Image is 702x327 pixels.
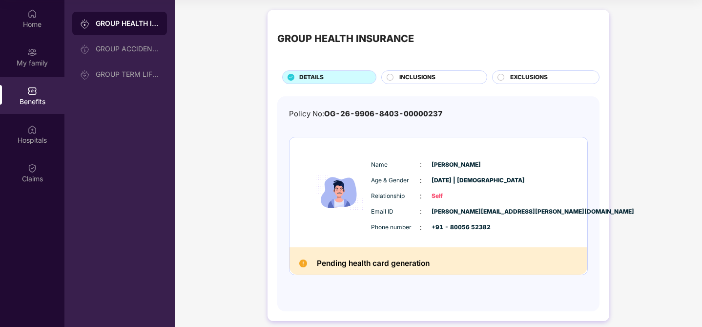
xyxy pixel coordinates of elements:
span: : [420,159,422,170]
img: svg+xml;base64,PHN2ZyB3aWR0aD0iMjAiIGhlaWdodD0iMjAiIHZpZXdCb3g9IjAgMCAyMCAyMCIgZmlsbD0ibm9uZSIgeG... [80,44,90,54]
span: +91 - 80056 52382 [432,223,480,232]
div: Policy No: [289,108,443,120]
span: [PERSON_NAME][EMAIL_ADDRESS][PERSON_NAME][DOMAIN_NAME] [432,207,480,217]
img: svg+xml;base64,PHN2ZyB3aWR0aD0iMjAiIGhlaWdodD0iMjAiIHZpZXdCb3g9IjAgMCAyMCAyMCIgZmlsbD0ibm9uZSIgeG... [80,19,90,29]
span: : [420,206,422,217]
img: svg+xml;base64,PHN2ZyB3aWR0aD0iMjAiIGhlaWdodD0iMjAiIHZpZXdCb3g9IjAgMCAyMCAyMCIgZmlsbD0ibm9uZSIgeG... [27,47,37,57]
div: GROUP ACCIDENTAL INSURANCE [96,45,159,53]
span: : [420,191,422,201]
span: : [420,222,422,233]
div: GROUP HEALTH INSURANCE [96,19,159,28]
h2: Pending health card generation [317,257,430,270]
img: svg+xml;base64,PHN2ZyBpZD0iSG9zcGl0YWxzIiB4bWxucz0iaHR0cDovL3d3dy53My5vcmcvMjAwMC9zdmciIHdpZHRoPS... [27,125,37,134]
span: : [420,175,422,186]
span: EXCLUSIONS [510,73,548,82]
span: Name [371,160,420,170]
span: Phone number [371,223,420,232]
img: Pending [299,260,307,267]
span: [PERSON_NAME] [432,160,480,170]
span: INCLUSIONS [399,73,435,82]
span: Age & Gender [371,176,420,185]
img: svg+xml;base64,PHN2ZyBpZD0iSG9tZSIgeG1sbnM9Imh0dHA6Ly93d3cudzMub3JnLzIwMDAvc3ZnIiB3aWR0aD0iMjAiIG... [27,9,37,19]
span: Self [432,192,480,201]
div: GROUP TERM LIFE INSURANCE [96,70,159,78]
div: GROUP HEALTH INSURANCE [277,31,414,46]
img: svg+xml;base64,PHN2ZyBpZD0iQ2xhaW0iIHhtbG5zPSJodHRwOi8vd3d3LnczLm9yZy8yMDAwL3N2ZyIgd2lkdGg9IjIwIi... [27,163,37,173]
img: svg+xml;base64,PHN2ZyBpZD0iQmVuZWZpdHMiIHhtbG5zPSJodHRwOi8vd3d3LnczLm9yZy8yMDAwL3N2ZyIgd2lkdGg9Ij... [27,86,37,96]
img: icon [310,150,369,235]
span: [DATE] | [DEMOGRAPHIC_DATA] [432,176,480,185]
span: Email ID [371,207,420,217]
img: svg+xml;base64,PHN2ZyB3aWR0aD0iMjAiIGhlaWdodD0iMjAiIHZpZXdCb3g9IjAgMCAyMCAyMCIgZmlsbD0ibm9uZSIgeG... [80,70,90,80]
span: OG-26-9906-8403-00000237 [324,109,443,118]
span: DETAILS [299,73,324,82]
span: Relationship [371,192,420,201]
